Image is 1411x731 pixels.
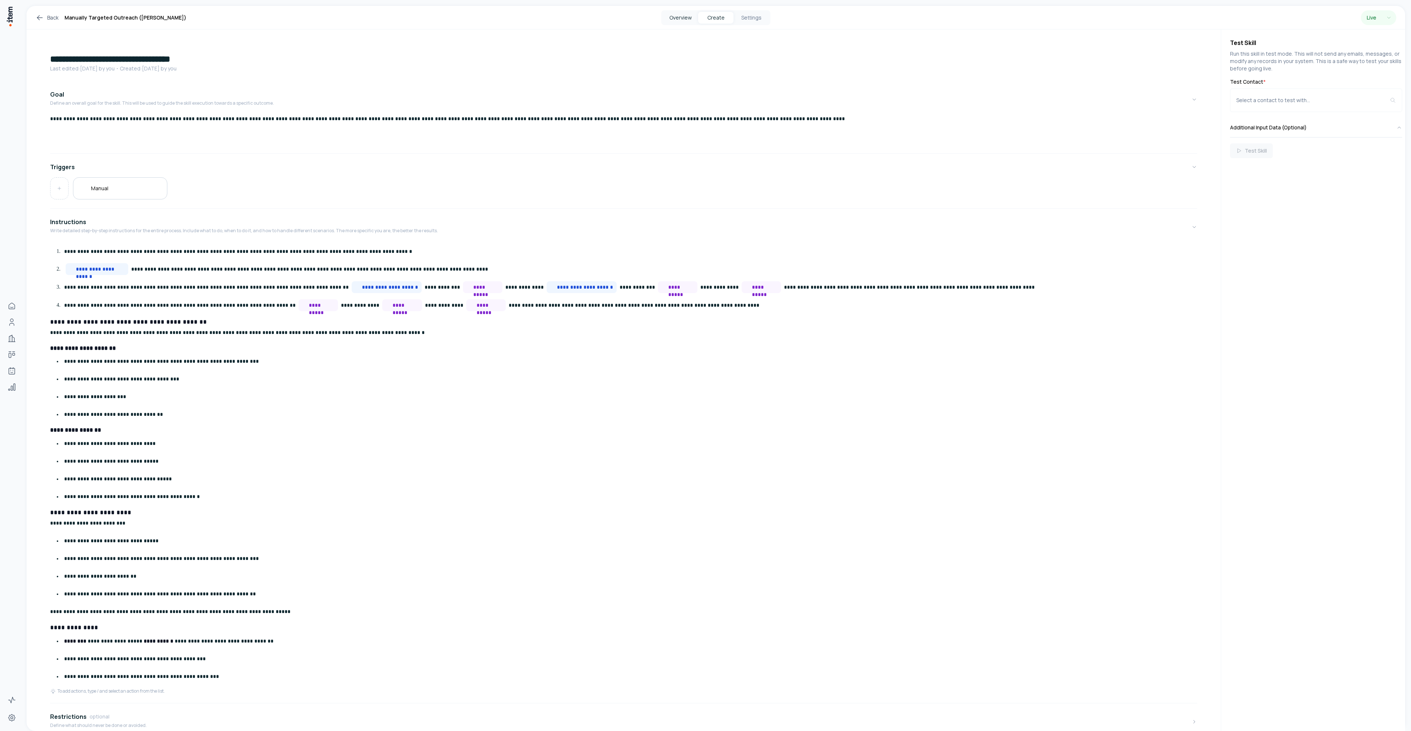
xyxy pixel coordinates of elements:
h4: Instructions [50,217,86,226]
a: People [4,315,19,330]
a: Companies [4,331,19,346]
h4: Goal [50,90,64,99]
p: Last edited: [DATE] by you ・Created: [DATE] by you [50,65,1197,72]
button: GoalDefine an overall goal for the skill. This will be used to guide the skill execution towards ... [50,84,1197,115]
button: Additional Input Data (Optional) [1230,118,1402,137]
a: Agents [4,363,19,378]
h4: Restrictions [50,712,87,721]
img: Item Brain Logo [6,6,13,27]
button: Triggers [50,157,1197,177]
div: InstructionsWrite detailed step-by-step instructions for the entire process. Include what to do, ... [50,243,1197,700]
a: Activity [4,693,19,707]
div: Triggers [50,177,1197,205]
button: Settings [734,12,769,24]
h4: Test Skill [1230,38,1402,47]
span: optional [90,713,109,720]
div: To add actions, type / and select an action from the list. [50,688,165,694]
p: Run this skill in test mode. This will not send any emails, messages, or modify any records in yo... [1230,50,1402,72]
p: Write detailed step-by-step instructions for the entire process. Include what to do, when to do i... [50,228,438,234]
div: Select a contact to test with... [1236,97,1390,104]
h1: Manually Targeted Outreach ([PERSON_NAME]) [65,13,187,22]
a: Deals [4,347,19,362]
button: Create [698,12,734,24]
label: Test Contact [1230,78,1402,86]
button: Overview [663,12,698,24]
a: Home [4,299,19,313]
a: Analytics [4,380,19,394]
h4: Triggers [50,163,75,171]
a: Settings [4,710,19,725]
p: Define an overall goal for the skill. This will be used to guide the skill execution towards a sp... [50,100,274,106]
button: InstructionsWrite detailed step-by-step instructions for the entire process. Include what to do, ... [50,212,1197,243]
p: Define what should never be done or avoided. [50,723,147,728]
div: GoalDefine an overall goal for the skill. This will be used to guide the skill execution towards ... [50,115,1197,150]
h5: Manual [91,185,108,192]
a: Back [35,13,59,22]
